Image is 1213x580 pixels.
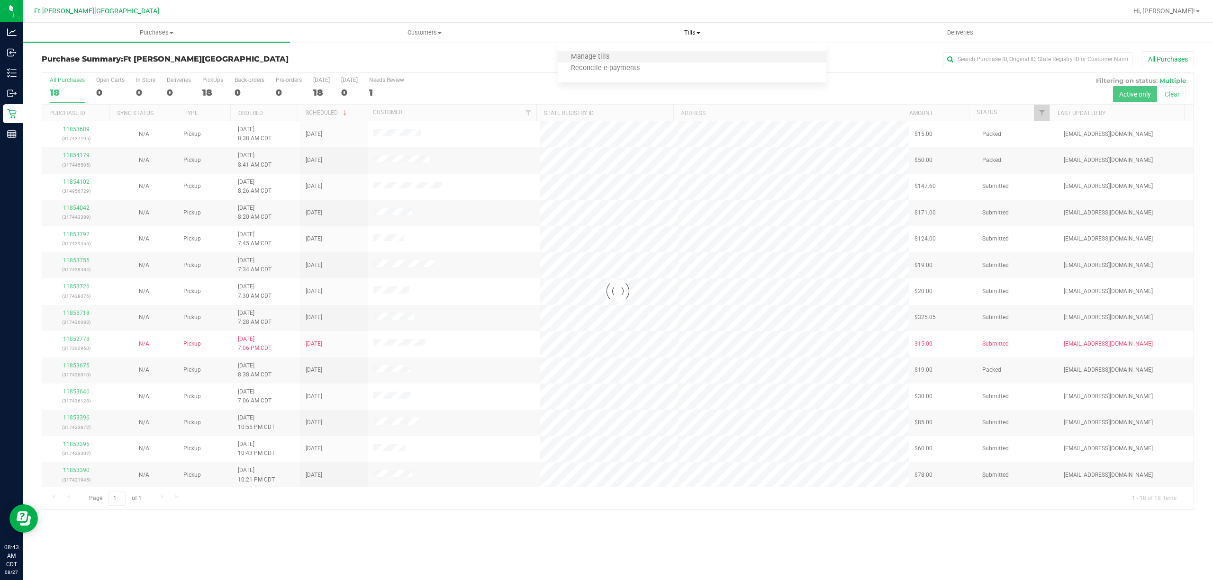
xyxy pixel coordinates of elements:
inline-svg: Inbound [7,48,17,57]
span: Hi, [PERSON_NAME]! [1133,7,1195,15]
a: Tills Manage tills Reconcile e-payments [558,23,826,43]
inline-svg: Retail [7,109,17,118]
h3: Purchase Summary: [42,55,426,63]
span: Ft [PERSON_NAME][GEOGRAPHIC_DATA] [34,7,159,15]
span: Reconcile e-payments [558,64,652,72]
inline-svg: Analytics [7,27,17,37]
a: Purchases [23,23,290,43]
span: Ft [PERSON_NAME][GEOGRAPHIC_DATA] [123,54,289,63]
span: Purchases [23,28,290,37]
span: Customers [291,28,558,37]
p: 08:43 AM CDT [4,543,18,569]
inline-svg: Reports [7,129,17,139]
span: Tills [558,28,826,37]
input: Search Purchase ID, Original ID, State Registry ID or Customer Name... [943,52,1132,66]
span: Deliveries [934,28,986,37]
a: Customers [290,23,558,43]
a: Deliveries [826,23,1094,43]
inline-svg: Inventory [7,68,17,78]
inline-svg: Outbound [7,89,17,98]
button: All Purchases [1142,51,1194,67]
iframe: Resource center [9,504,38,533]
span: Manage tills [558,53,622,61]
p: 08/27 [4,569,18,576]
